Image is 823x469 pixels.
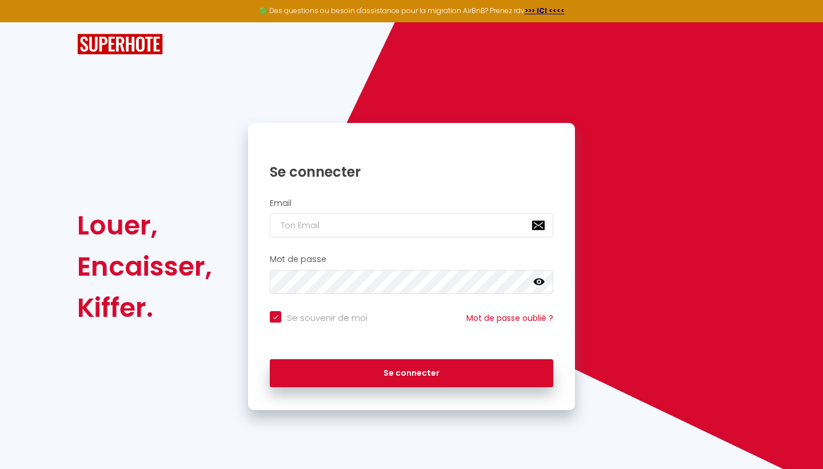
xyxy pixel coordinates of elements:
[77,287,212,328] div: Kiffer.
[77,205,212,246] div: Louer,
[270,198,553,208] h2: Email
[270,255,553,264] h2: Mot de passe
[270,213,553,237] input: Ton Email
[270,359,553,388] button: Se connecter
[466,312,553,324] a: Mot de passe oublié ?
[77,34,163,55] img: SuperHote logo
[525,6,565,15] a: >>> ICI <<<<
[77,246,212,287] div: Encaisser,
[270,163,553,181] h1: Se connecter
